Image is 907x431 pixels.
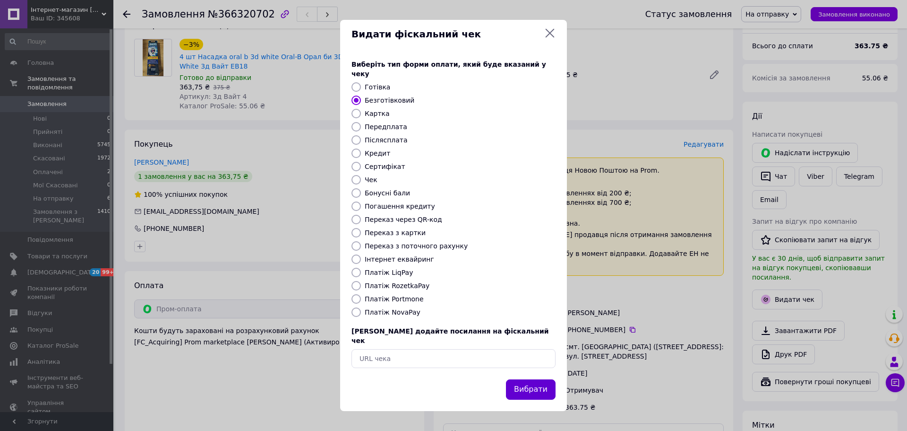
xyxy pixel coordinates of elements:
[506,379,556,400] button: Вибрати
[351,349,556,368] input: URL чека
[365,150,390,157] label: Кредит
[365,216,442,223] label: Переказ через QR-код
[351,61,546,78] span: Виберіть тип форми оплати, який буде вказаний у чеку
[365,136,408,144] label: Післясплата
[365,123,407,131] label: Передплата
[365,255,434,263] label: Інтернет еквайринг
[351,327,549,344] span: [PERSON_NAME] додайте посилання на фіскальний чек
[365,229,426,237] label: Переказ з картки
[365,163,405,170] label: Сертифікат
[365,176,377,184] label: Чек
[351,27,540,41] span: Видати фіскальний чек
[365,97,414,104] label: Безготівковий
[365,269,413,276] label: Платіж LiqPay
[365,110,390,117] label: Картка
[365,242,468,250] label: Переказ з поточного рахунку
[365,308,420,316] label: Платіж NovaPay
[365,189,410,197] label: Бонусні бали
[365,83,390,91] label: Готівка
[365,202,435,210] label: Погашення кредиту
[365,282,429,290] label: Платіж RozetkaPay
[365,295,424,303] label: Платіж Portmone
